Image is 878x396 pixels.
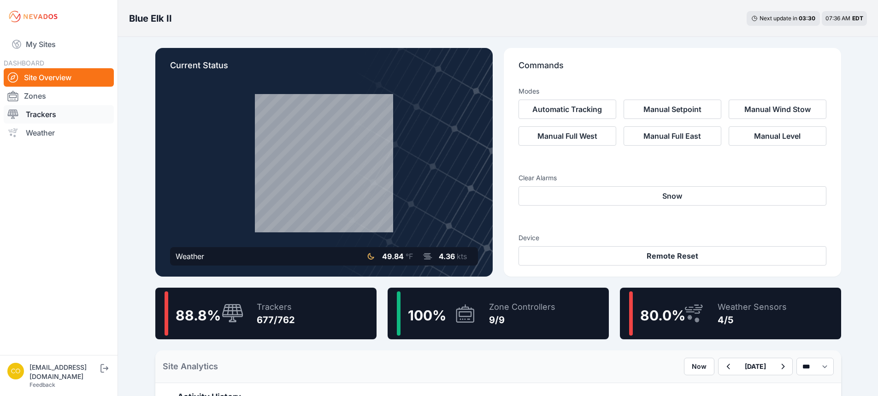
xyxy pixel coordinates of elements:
[519,246,826,266] button: Remote Reset
[406,252,413,261] span: °F
[799,15,815,22] div: 03 : 30
[257,301,295,313] div: Trackers
[760,15,797,22] span: Next update in
[519,233,826,242] h3: Device
[7,9,59,24] img: Nevados
[624,126,721,146] button: Manual Full East
[718,301,787,313] div: Weather Sensors
[176,251,204,262] div: Weather
[684,358,714,375] button: Now
[4,105,114,124] a: Trackers
[519,173,826,183] h3: Clear Alarms
[457,252,467,261] span: kts
[640,307,685,324] span: 80.0 %
[489,301,555,313] div: Zone Controllers
[176,307,221,324] span: 88.8 %
[519,126,616,146] button: Manual Full West
[4,124,114,142] a: Weather
[170,59,478,79] p: Current Status
[4,87,114,105] a: Zones
[29,381,55,388] a: Feedback
[29,363,99,381] div: [EMAIL_ADDRESS][DOMAIN_NAME]
[519,100,616,119] button: Automatic Tracking
[4,33,114,55] a: My Sites
[257,313,295,326] div: 677/762
[129,6,172,30] nav: Breadcrumb
[729,126,826,146] button: Manual Level
[519,87,539,96] h3: Modes
[624,100,721,119] button: Manual Setpoint
[155,288,377,339] a: 88.8%Trackers677/762
[382,252,404,261] span: 49.84
[620,288,841,339] a: 80.0%Weather Sensors4/5
[718,313,787,326] div: 4/5
[852,15,863,22] span: EDT
[129,12,172,25] h3: Blue Elk II
[388,288,609,339] a: 100%Zone Controllers9/9
[4,68,114,87] a: Site Overview
[489,313,555,326] div: 9/9
[7,363,24,379] img: controlroomoperator@invenergy.com
[729,100,826,119] button: Manual Wind Stow
[4,59,44,67] span: DASHBOARD
[519,59,826,79] p: Commands
[825,15,850,22] span: 07:36 AM
[519,186,826,206] button: Snow
[439,252,455,261] span: 4.36
[408,307,446,324] span: 100 %
[737,358,773,375] button: [DATE]
[163,360,218,373] h2: Site Analytics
